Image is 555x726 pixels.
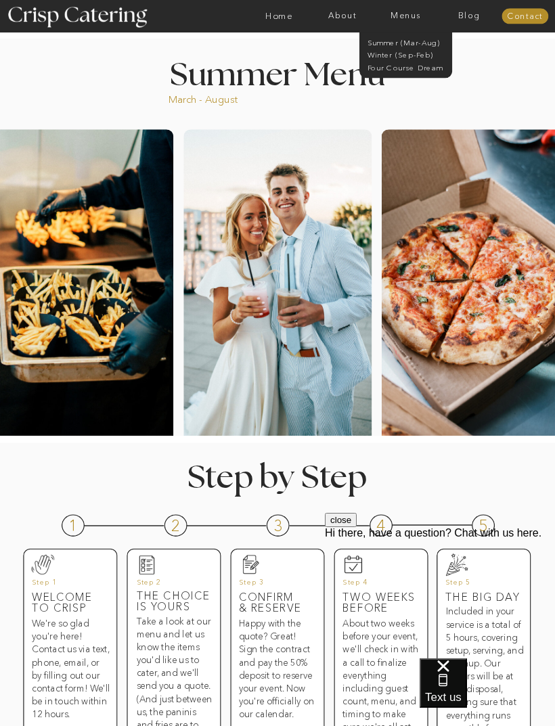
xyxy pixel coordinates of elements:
[273,518,284,530] h3: 3
[374,12,438,21] a: Menus
[311,12,374,21] a: About
[137,614,213,721] h3: Take a look at our menu and let us know the items you'd like us to cater, and we'll send you a qu...
[171,517,182,530] h3: 2
[325,513,555,675] iframe: podium webchat widget prompt
[148,461,405,489] h1: Step by Step
[32,578,102,591] h3: Step 1
[368,50,443,59] a: Winter (Sep-Feb)
[368,62,450,71] a: Four Course Dream
[248,12,311,21] a: Home
[137,578,206,591] h3: Step 2
[437,12,501,21] a: Blog
[502,12,548,22] a: Contact
[137,591,213,604] h3: The Choice is yours
[169,93,296,104] p: March - August
[32,592,108,605] h3: Welcome to Crisp
[420,658,555,726] iframe: podium webchat widget bubble
[239,592,324,617] h3: Confirm & reserve
[368,37,450,46] a: Summer (Mar-Aug)
[68,518,79,530] h3: 1
[239,578,309,591] h3: Step 3
[149,59,406,86] h1: Summer Menu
